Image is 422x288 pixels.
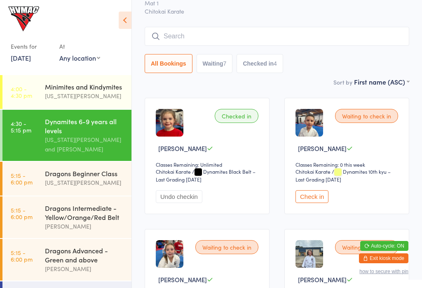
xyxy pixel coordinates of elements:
[156,161,261,168] div: Classes Remaining: Unlimited
[156,240,183,268] img: image1739165780.png
[45,246,124,264] div: Dragons Advanced - Green and above
[145,54,192,73] button: All Bookings
[298,144,347,153] span: [PERSON_NAME]
[11,53,31,62] a: [DATE]
[2,110,131,161] a: 4:30 -5:15 pmDynamites 6-9 years all levels[US_STATE][PERSON_NAME] and [PERSON_NAME]
[59,40,100,53] div: At
[223,60,227,67] div: 7
[2,196,131,238] a: 5:15 -6:00 pmDragons Intermediate - Yellow/Orange/Red Belt[PERSON_NAME]
[359,253,408,263] button: Exit kiosk mode
[2,75,131,109] a: 4:00 -4:30 pmMinimites and Kindymites[US_STATE][PERSON_NAME]
[45,264,124,274] div: [PERSON_NAME]
[237,54,283,73] button: Checked in4
[59,53,100,62] div: Any location
[156,168,191,175] div: Chitokai Karate
[45,91,124,101] div: [US_STATE][PERSON_NAME]
[156,190,202,203] button: Undo checkin
[8,6,39,31] img: Hunter Valley Martial Arts Centre Morisset
[295,190,328,203] button: Check in
[45,203,124,222] div: Dragons Intermediate - Yellow/Orange/Red Belt
[11,40,51,53] div: Events for
[11,207,33,220] time: 5:15 - 6:00 pm
[45,135,124,154] div: [US_STATE][PERSON_NAME] and [PERSON_NAME]
[145,27,409,46] input: Search
[158,275,207,284] span: [PERSON_NAME]
[295,168,331,175] div: Chitokai Karate
[2,239,131,281] a: 5:15 -6:00 pmDragons Advanced - Green and above[PERSON_NAME]
[215,109,258,123] div: Checked in
[45,222,124,231] div: [PERSON_NAME]
[11,85,32,99] time: 4:00 - 4:30 pm
[359,269,408,274] button: how to secure with pin
[298,275,347,284] span: [PERSON_NAME]
[11,172,33,185] time: 5:15 - 6:00 pm
[156,168,256,183] span: / Dynamites Black Belt – Last Grading [DATE]
[45,117,124,135] div: Dynamites 6-9 years all levels
[45,82,124,91] div: Minimites and Kindymites
[11,249,33,262] time: 5:15 - 6:00 pm
[145,7,409,15] span: Chitokai Karate
[295,161,401,168] div: Classes Remaining: 0 this week
[11,120,31,133] time: 4:30 - 5:15 pm
[295,240,323,268] img: image1727819954.png
[354,77,409,86] div: First name (ASC)
[274,60,277,67] div: 4
[295,109,323,137] img: image1740027740.png
[335,240,398,254] div: Waiting to check in
[158,144,207,153] span: [PERSON_NAME]
[295,168,391,183] span: / Dynamites 10th kyu – Last Grading [DATE]
[45,169,124,178] div: Dragons Beginner Class
[2,162,131,196] a: 5:15 -6:00 pmDragons Beginner Class[US_STATE][PERSON_NAME]
[360,241,408,251] button: Auto-cycle: ON
[195,240,258,254] div: Waiting to check in
[197,54,233,73] button: Waiting7
[156,109,183,137] img: image1680589734.png
[45,178,124,187] div: [US_STATE][PERSON_NAME]
[335,109,398,123] div: Waiting to check in
[333,78,352,86] label: Sort by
